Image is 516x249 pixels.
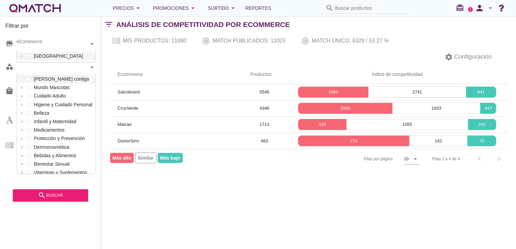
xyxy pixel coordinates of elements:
p: 70 [467,138,496,144]
th: Ecommerce: Not sorted. [109,65,242,84]
label: Infantil y Maternidad [32,117,94,126]
td: 5546 [242,84,286,100]
p: 1933 [392,105,480,112]
span: Más bajo [158,153,183,163]
i: arrow_drop_down [189,4,197,12]
div: Precios [113,4,142,12]
a: Reportes [242,1,274,15]
button: Precios [107,1,148,15]
button: Configuración [439,51,497,63]
span: Similar [135,153,156,163]
a: white-qmatch-logo [8,1,62,15]
label: Belleza [32,109,94,117]
p: 1964 [298,89,368,95]
i: arrow_drop_down [229,4,237,12]
label: Bienestar Sexual [32,160,94,168]
button: Surtido [202,1,242,15]
label: Higiene y Cuidado Personal [32,101,94,109]
div: Surtido [208,4,237,12]
button: Promociones [148,1,203,15]
label: Medicamentos [32,126,94,134]
span: Salcobrand [118,89,140,94]
label: Mundo Mascotas [32,83,94,92]
i: filter_list [101,24,116,25]
th: Índice de competitividad: Not sorted. [286,65,508,84]
span: Maicao [118,122,132,127]
span: DoctorSimi [118,138,139,143]
span: CruzVerde [118,106,138,111]
text: 2 [470,8,471,11]
div: 10 [404,156,409,162]
i: category [5,62,14,71]
i: store [5,39,14,48]
p: 142 [409,138,467,144]
i: local_mall [5,87,14,95]
i: settings [445,53,453,61]
i: redeem [456,4,467,12]
td: 1713 [242,116,286,133]
h3: Filtrar por [5,22,96,33]
label: Vitaminas y Suplementos [32,168,94,177]
div: Filas por página [296,149,419,169]
p: 242 [468,121,496,128]
h2: Análisis de competitividad por Ecommerce [116,19,290,30]
label: Dermocosmética [32,143,94,151]
input: Buscar productos [335,3,403,13]
div: Promociones [153,4,197,12]
a: 2 [468,7,473,12]
th: Productos: Not sorted. [242,65,286,84]
td: 483 [242,133,286,149]
i: search [326,4,334,12]
span: Reportes [245,4,271,12]
i: arrow_drop_down [411,155,419,163]
button: buscar [13,189,88,201]
label: [PERSON_NAME] contigo [32,75,94,83]
p: 416 [298,121,346,128]
div: Filas 1 a 4 de 4 [432,156,460,162]
p: 2741 [368,89,466,95]
label: Bebidas y Alimentos [32,151,94,160]
label: Cuidado Adulto [32,92,94,100]
label: [GEOGRAPHIC_DATA] [32,52,94,60]
p: 1055 [346,121,468,128]
p: 347 [480,105,496,112]
span: Configuración [453,52,492,61]
label: Protección y Prevención [32,134,94,143]
i: search [38,191,46,199]
p: 2066 [298,105,392,112]
i: person [473,3,486,13]
td: 4346 [242,100,286,116]
i: arrow_drop_down [486,4,494,12]
p: 841 [466,89,496,95]
div: buscar [18,191,83,199]
p: 271 [298,138,409,144]
span: Más alto [110,153,134,163]
i: arrow_drop_down [134,4,142,12]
